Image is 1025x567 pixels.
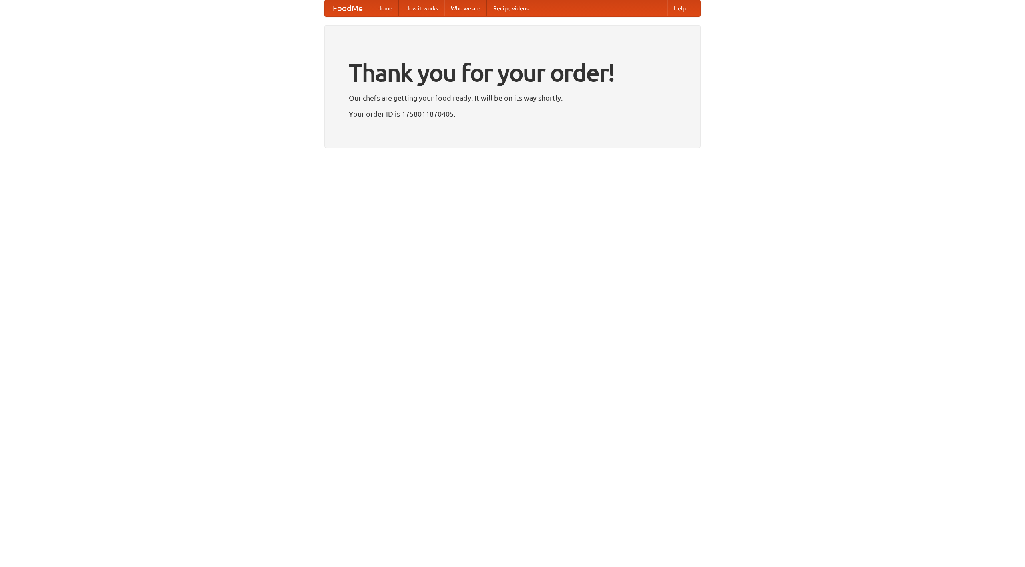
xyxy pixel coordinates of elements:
a: Recipe videos [487,0,535,16]
a: Help [667,0,692,16]
a: FoodMe [325,0,371,16]
a: Home [371,0,399,16]
a: Who we are [444,0,487,16]
h1: Thank you for your order! [349,53,676,92]
p: Our chefs are getting your food ready. It will be on its way shortly. [349,92,676,104]
p: Your order ID is 1758011870405. [349,108,676,120]
a: How it works [399,0,444,16]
